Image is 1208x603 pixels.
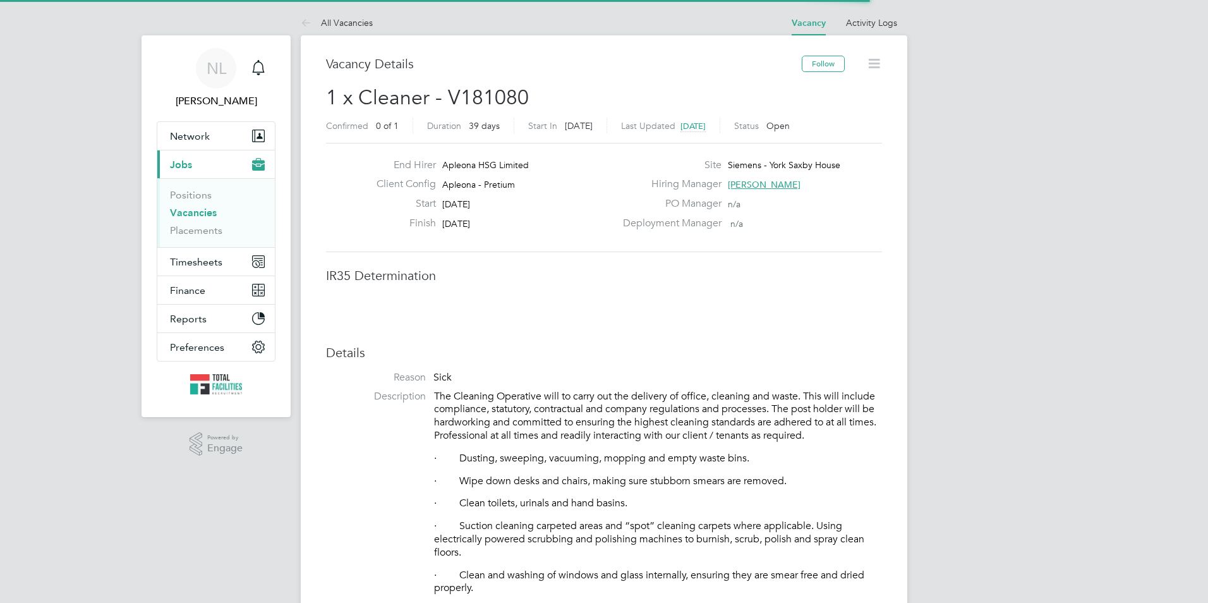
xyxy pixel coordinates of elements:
span: Sick [433,371,452,384]
span: Siemens - York Saxby House [728,159,840,171]
label: End Hirer [366,159,436,172]
button: Reports [157,305,275,332]
span: Nicola Lawrence [157,94,275,109]
span: Preferences [170,341,224,353]
a: Activity Logs [846,17,897,28]
span: n/a [728,198,740,210]
span: [DATE] [442,218,470,229]
a: NL[PERSON_NAME] [157,48,275,109]
span: Engage [207,443,243,454]
span: [DATE] [442,198,470,210]
a: Powered byEngage [190,432,243,456]
label: Status [734,120,759,131]
p: · Clean and washing of windows and glass internally, ensuring they are smear free and dried prope... [434,569,882,595]
p: · Wipe down desks and chairs, making sure stubborn smears are removed. [434,475,882,488]
label: Start [366,197,436,210]
span: 1 x Cleaner - V181080 [326,85,529,110]
p: · Suction cleaning carpeted areas and “spot” cleaning carpets where applicable. Using electricall... [434,520,882,559]
span: Apleona HSG Limited [442,159,529,171]
h3: Details [326,344,882,361]
span: 0 of 1 [376,120,399,131]
span: NL [207,60,226,76]
label: Reason [326,371,426,384]
img: tfrecruitment-logo-retina.png [190,374,242,394]
a: Placements [170,224,222,236]
span: Jobs [170,159,192,171]
span: Apleona - Pretium [442,179,515,190]
span: Timesheets [170,256,222,268]
button: Timesheets [157,248,275,276]
label: Last Updated [621,120,675,131]
span: Reports [170,313,207,325]
span: Powered by [207,432,243,443]
label: Site [615,159,722,172]
label: Start In [528,120,557,131]
label: Confirmed [326,120,368,131]
span: [PERSON_NAME] [728,179,800,190]
button: Network [157,122,275,150]
span: Network [170,130,210,142]
span: n/a [730,218,743,229]
a: All Vacancies [301,17,373,28]
span: 39 days [469,120,500,131]
a: Go to home page [157,374,275,394]
div: Jobs [157,178,275,247]
p: The Cleaning Operative will to carry out the delivery of office, cleaning and waste. This will in... [434,390,882,442]
label: Finish [366,217,436,230]
label: Deployment Manager [615,217,722,230]
button: Follow [802,56,845,72]
button: Jobs [157,150,275,178]
label: Description [326,390,426,403]
h3: IR35 Determination [326,267,882,284]
a: Vacancy [792,18,826,28]
span: [DATE] [565,120,593,131]
h3: Vacancy Details [326,56,802,72]
span: [DATE] [680,121,706,131]
a: Positions [170,189,212,201]
nav: Main navigation [142,35,291,417]
span: Finance [170,284,205,296]
p: · Dusting, sweeping, vacuuming, mopping and empty waste bins. [434,452,882,465]
label: Hiring Manager [615,178,722,191]
label: Duration [427,120,461,131]
label: Client Config [366,178,436,191]
button: Finance [157,276,275,304]
p: · Clean toilets, urinals and hand basins. [434,497,882,510]
label: PO Manager [615,197,722,210]
button: Preferences [157,333,275,361]
a: Vacancies [170,207,217,219]
span: Open [766,120,790,131]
